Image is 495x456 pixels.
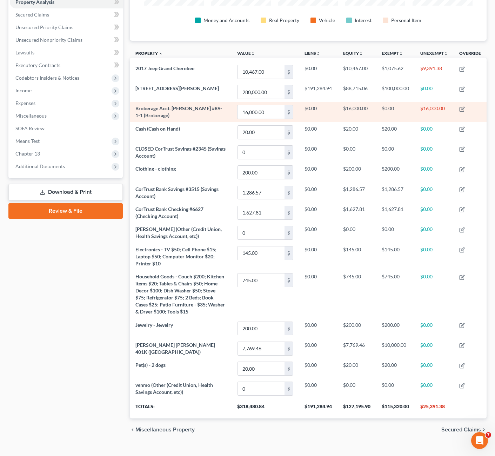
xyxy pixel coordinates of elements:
[337,338,376,358] td: $7,769.46
[337,203,376,223] td: $1,627.81
[6,55,135,144] div: Katie says…
[359,52,363,56] i: unfold_more
[11,230,16,236] button: Emoji picker
[15,75,79,81] span: Codebtors Insiders & Notices
[415,223,454,243] td: $0.00
[15,37,82,43] span: Unsecured Nonpriority Claims
[20,4,31,15] img: Profile image for Katie
[285,186,293,199] div: $
[135,85,219,91] span: [STREET_ADDRESS][PERSON_NAME]
[376,338,415,358] td: $10,000.00
[415,183,454,203] td: $0.00
[415,399,454,418] th: $25,391.38
[337,318,376,338] td: $200.00
[130,427,195,432] button: chevron_left Miscellaneous Property
[203,17,249,24] div: Money and Accounts
[238,126,285,139] input: 0.00
[399,52,403,56] i: unfold_more
[15,49,34,55] span: Lawsuits
[376,183,415,203] td: $1,286.57
[135,146,226,159] span: CLOSED CorTrust Savings #2345 (Savings Account)
[337,163,376,183] td: $200.00
[130,427,135,432] i: chevron_left
[135,382,213,395] span: venmo (Other (Credit Union, Health Savings Account, etc))
[15,138,40,144] span: Means Test
[135,362,166,368] span: Pet(s) - 2 dogs
[299,359,337,379] td: $0.00
[11,77,109,125] div: The court has added a new Credit Counseling Field that we need to update upon filing. Please remo...
[299,399,337,418] th: $191,284.94
[415,203,454,223] td: $0.00
[299,223,337,243] td: $0.00
[123,3,136,15] div: Close
[11,60,100,72] b: 🚨ATTN: [GEOGRAPHIC_DATA] of [US_STATE]
[8,184,123,200] a: Download & Print
[6,55,115,129] div: 🚨ATTN: [GEOGRAPHIC_DATA] of [US_STATE]The court has added a new Credit Counseling Field that we n...
[45,230,50,236] button: Start recording
[135,105,222,118] span: Brokerage Acct. [PERSON_NAME] #89-1-1 (Brokerage)
[337,359,376,379] td: $20.00
[237,51,255,56] a: Valueunfold_more
[415,163,454,183] td: $0.00
[135,126,180,132] span: Cash (Cash on Hand)
[238,382,285,395] input: 0.00
[444,52,448,56] i: unfold_more
[285,362,293,375] div: $
[15,12,49,18] span: Secured Claims
[15,100,35,106] span: Expenses
[415,122,454,142] td: $0.00
[285,166,293,179] div: $
[10,8,123,21] a: Secured Claims
[376,122,415,142] td: $20.00
[376,318,415,338] td: $200.00
[415,270,454,318] td: $0.00
[238,342,285,355] input: 0.00
[382,51,403,56] a: Exemptunfold_more
[376,163,415,183] td: $200.00
[238,226,285,239] input: 0.00
[135,51,163,56] a: Property expand_less
[415,379,454,399] td: $0.00
[159,52,163,56] i: expand_less
[376,223,415,243] td: $0.00
[110,3,123,16] button: Home
[135,166,176,172] span: Clothing - clothing
[135,65,194,71] span: 2017 Jeep Grand Cherokee
[135,226,222,239] span: [PERSON_NAME] (Other (Credit Union, Health Savings Account, etc))
[238,166,285,179] input: 0.00
[337,243,376,270] td: $145.00
[299,270,337,318] td: $0.00
[34,4,80,9] h1: [PERSON_NAME]
[299,122,337,142] td: $0.00
[299,163,337,183] td: $0.00
[285,322,293,335] div: $
[299,338,337,358] td: $0.00
[337,82,376,102] td: $88,715.06
[337,142,376,162] td: $0.00
[415,318,454,338] td: $0.00
[135,246,216,266] span: Electronics - TV $50; Cell Phone $15; Laptop $50; Computer Monitor $20; Printer $10
[238,322,285,335] input: 0.00
[391,17,421,24] div: Personal Item
[232,399,299,418] th: $318,480.84
[376,203,415,223] td: $1,627.81
[376,379,415,399] td: $0.00
[337,122,376,142] td: $20.00
[238,65,285,79] input: 0.00
[238,273,285,287] input: 0.00
[34,9,65,16] p: Active 2h ago
[238,362,285,375] input: 0.00
[337,62,376,82] td: $10,467.00
[5,3,18,16] button: go back
[319,17,335,24] div: Vehicle
[130,399,232,418] th: Totals:
[376,270,415,318] td: $745.00
[285,85,293,99] div: $
[355,17,372,24] div: Interest
[299,82,337,102] td: $191,284.94
[299,379,337,399] td: $0.00
[441,427,481,432] span: Secured Claims
[481,427,487,432] i: chevron_right
[337,223,376,243] td: $0.00
[238,206,285,219] input: 0.00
